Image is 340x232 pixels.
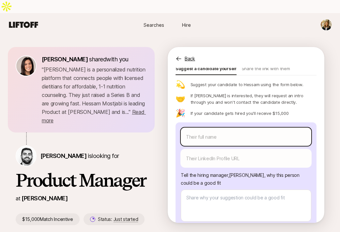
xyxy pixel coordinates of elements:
[144,22,164,28] span: Searches
[40,151,119,161] p: is looking for
[137,19,170,31] a: Searches
[42,55,131,64] p: shared
[16,170,147,190] h1: Product Manager
[40,152,86,159] span: [PERSON_NAME]
[106,56,129,63] span: with you
[191,81,303,88] p: Suggest your candidate to Hessam using the form below.
[242,65,290,74] p: Share the link with them
[176,95,185,103] p: 🤝
[191,92,317,105] p: If [PERSON_NAME] is interested, they will request an intro through you and won't contact the cand...
[320,19,332,31] button: Lauren Michaels
[16,146,36,166] img: Hessam Mostajabi
[182,22,191,28] span: Hire
[191,110,289,116] p: If your candidate gets hired you'll receive $15,000
[16,213,80,225] p: $15,000 Match Incentive
[185,55,195,63] p: Back
[98,215,138,223] p: Status:
[114,216,138,222] span: Just started
[42,65,147,125] p: " [PERSON_NAME] is a personalized nutrition platform that connects people with licensed dietitian...
[16,194,20,203] p: at
[176,109,185,117] p: 🎉
[176,65,237,74] p: Suggest a candidate yourself
[181,171,311,187] p: Tell the hiring manager, [PERSON_NAME] , why this person could be a good fit
[321,19,332,30] img: Lauren Michaels
[22,195,68,202] a: [PERSON_NAME]
[176,81,185,88] p: 💫
[42,56,88,63] span: [PERSON_NAME]
[16,56,36,76] img: 71d7b91d_d7cb_43b4_a7ea_a9b2f2cc6e03.jpg
[170,19,203,31] a: Hire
